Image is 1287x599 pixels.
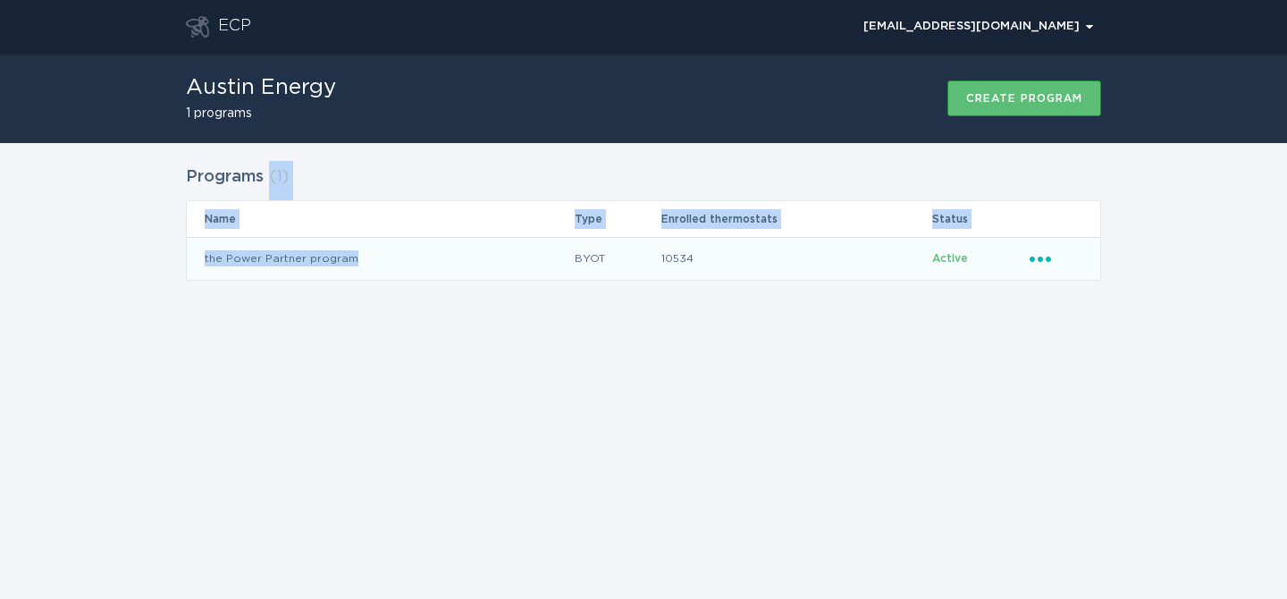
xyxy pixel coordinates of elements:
[186,16,209,38] button: Go to dashboard
[574,237,660,280] td: BYOT
[855,13,1101,40] button: Open user account details
[218,16,251,38] div: ECP
[931,201,1029,237] th: Status
[574,201,660,237] th: Type
[932,253,968,264] span: Active
[186,161,264,193] h2: Programs
[187,237,1100,280] tr: d138714fb4724cd7b271465fac671896
[187,201,1100,237] tr: Table Headers
[187,201,574,237] th: Name
[269,169,289,185] span: ( 1 )
[186,107,336,120] h2: 1 programs
[863,21,1093,32] div: [EMAIL_ADDRESS][DOMAIN_NAME]
[855,13,1101,40] div: Popover menu
[660,237,931,280] td: 10534
[187,237,574,280] td: the Power Partner program
[947,80,1101,116] button: Create program
[186,77,336,98] h1: Austin Energy
[966,93,1082,104] div: Create program
[660,201,931,237] th: Enrolled thermostats
[1030,249,1082,268] div: Popover menu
